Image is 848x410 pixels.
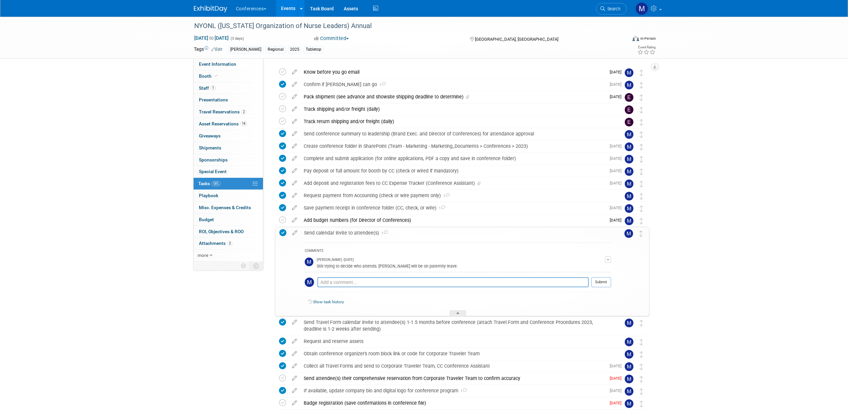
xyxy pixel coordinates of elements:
[230,36,244,41] span: (3 days)
[289,388,300,394] a: edit
[289,351,300,357] a: edit
[300,140,606,152] div: Create conference folder in SharePoint (Team - Marketing - Marketing_Documents > Conferences > 2023)
[199,85,216,91] span: Staff
[228,46,263,53] div: [PERSON_NAME]
[475,37,558,42] span: [GEOGRAPHIC_DATA], [GEOGRAPHIC_DATA]
[194,142,263,154] a: Shipments
[317,258,354,262] span: [PERSON_NAME] - [DATE]
[227,241,232,246] span: 3
[305,248,611,255] div: COMMENTS
[458,389,467,393] span: 1
[610,401,625,405] span: [DATE]
[199,121,247,126] span: Asset Reservations
[640,401,643,407] i: Move task
[625,350,633,359] img: Marygrace LeGros
[610,156,625,161] span: [DATE]
[625,399,633,408] img: Marygrace LeGros
[199,73,219,79] span: Booth
[640,181,643,187] i: Move task
[300,66,606,78] div: Know before you go email
[305,278,314,287] img: Marygrace LeGros
[289,118,300,124] a: edit
[640,144,643,150] i: Move task
[591,277,611,287] button: Submit
[610,94,625,99] span: [DATE]
[199,145,221,150] span: Shipments
[212,181,221,186] span: 58%
[300,190,611,201] div: Request payment from Accounting (check or wire payment only)
[199,169,227,174] span: Special Event
[194,190,263,201] a: Playbook
[194,82,263,94] a: Staff1
[289,192,300,198] a: edit
[640,388,643,395] i: Move task
[289,168,300,174] a: edit
[625,217,633,225] img: Marygrace LeGros
[610,388,625,393] span: [DATE]
[610,364,625,368] span: [DATE]
[194,106,263,118] a: Travel Reservations2
[640,119,643,125] i: Move task
[194,238,263,249] a: Attachments3
[289,69,300,75] a: edit
[289,363,300,369] a: edit
[289,106,300,112] a: edit
[625,155,633,163] img: Marygrace LeGros
[194,70,263,82] a: Booth
[640,36,656,41] div: In-Person
[194,6,227,12] img: ExhibitDay
[640,320,643,326] i: Move task
[300,215,606,226] div: Add budget numbers (for Director of Conferences)
[199,241,232,246] span: Attachments
[640,131,643,138] i: Move task
[238,262,250,270] td: Personalize Event Tab Strip
[300,202,606,214] div: Save payment receipt in conference folder (CC, check, or wire)
[199,61,236,67] span: Event Information
[199,133,221,138] span: Giveaways
[640,70,643,76] i: Move task
[313,300,344,304] a: Show task history
[625,130,633,139] img: Marygrace LeGros
[211,47,222,52] a: Edit
[625,68,633,77] img: Marygrace LeGros
[640,94,643,101] i: Move task
[625,93,633,102] img: Erin Anderson
[194,178,263,189] a: Tasks58%
[289,319,300,325] a: edit
[640,376,643,382] i: Move task
[199,97,228,102] span: Presentations
[289,94,300,100] a: edit
[625,387,633,396] img: Marygrace LeGros
[587,35,656,45] div: Event Format
[379,231,388,236] span: 1
[289,143,300,149] a: edit
[289,375,300,381] a: edit
[625,192,633,200] img: Marygrace LeGros
[625,362,633,371] img: Marygrace LeGros
[289,180,300,186] a: edit
[300,385,606,396] div: If available, update company bio and digital logo for conference program
[640,364,643,370] i: Move task
[640,339,643,345] i: Move task
[300,177,606,189] div: Add deposit and registration fees to CC Expense Tracker (Conference Assistant)
[610,82,625,87] span: [DATE]
[289,131,300,137] a: edit
[610,168,625,173] span: [DATE]
[624,229,633,238] img: Marygrace LeGros
[240,121,247,126] span: 14
[300,397,606,409] div: Badge registration (save confirmations in conference file)
[194,202,263,214] a: Misc. Expenses & Credits
[437,206,445,211] span: 1
[194,46,222,53] td: Tags
[194,118,263,130] a: Asset Reservations14
[198,253,208,258] span: more
[289,205,300,211] a: edit
[625,319,633,327] img: Marygrace LeGros
[289,338,300,344] a: edit
[639,231,643,237] i: Move task
[300,373,606,384] div: Send attendee(s) their comprehensive reservation from Corporate Traveler Team to confirm accuracy
[199,157,228,162] span: Sponsorships
[241,109,246,114] span: 2
[300,165,606,176] div: Pay deposit or full amount for booth by CC (check or wired if mandatory)
[301,227,611,239] div: Send calendar invite to attendee(s)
